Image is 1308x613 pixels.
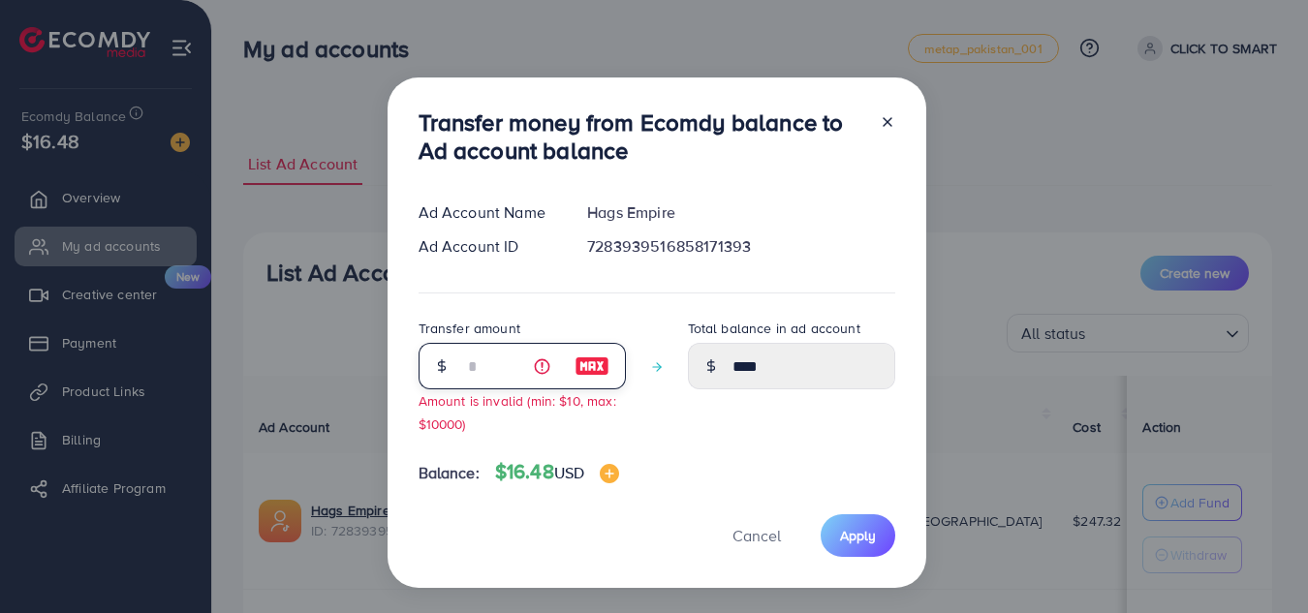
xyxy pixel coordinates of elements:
div: 7283939516858171393 [572,235,910,258]
label: Total balance in ad account [688,319,860,338]
div: Ad Account Name [403,201,573,224]
span: Balance: [419,462,480,484]
label: Transfer amount [419,319,520,338]
div: Hags Empire [572,201,910,224]
iframe: Chat [1226,526,1293,598]
span: Cancel [732,525,781,546]
h4: $16.48 [495,460,619,484]
img: image [575,354,609,378]
small: Amount is invalid (min: $10, max: $10000) [419,391,616,432]
div: Ad Account ID [403,235,573,258]
button: Cancel [708,514,805,556]
h3: Transfer money from Ecomdy balance to Ad account balance [419,108,864,165]
img: image [600,464,619,483]
span: Apply [840,526,876,545]
button: Apply [821,514,895,556]
span: USD [554,462,584,483]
